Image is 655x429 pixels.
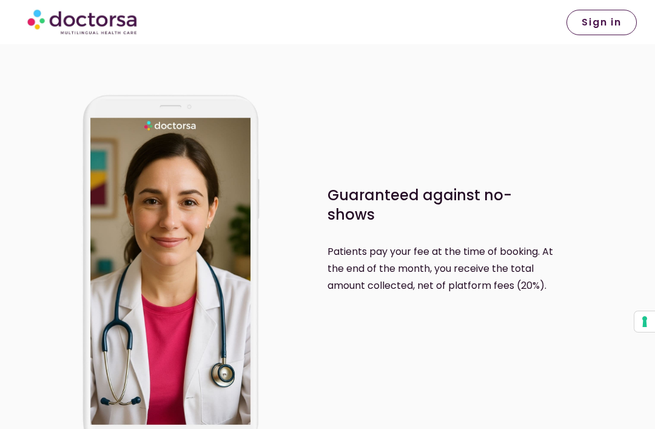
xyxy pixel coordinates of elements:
p: Patients pay your fee at the time of booking. At the end of the month, you receive the total amou... [327,243,569,294]
a: Sign in [566,10,637,35]
span: Sign in [582,18,622,27]
p: Guaranteed against no-shows [327,186,549,225]
button: Your consent preferences for tracking technologies [634,311,655,332]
